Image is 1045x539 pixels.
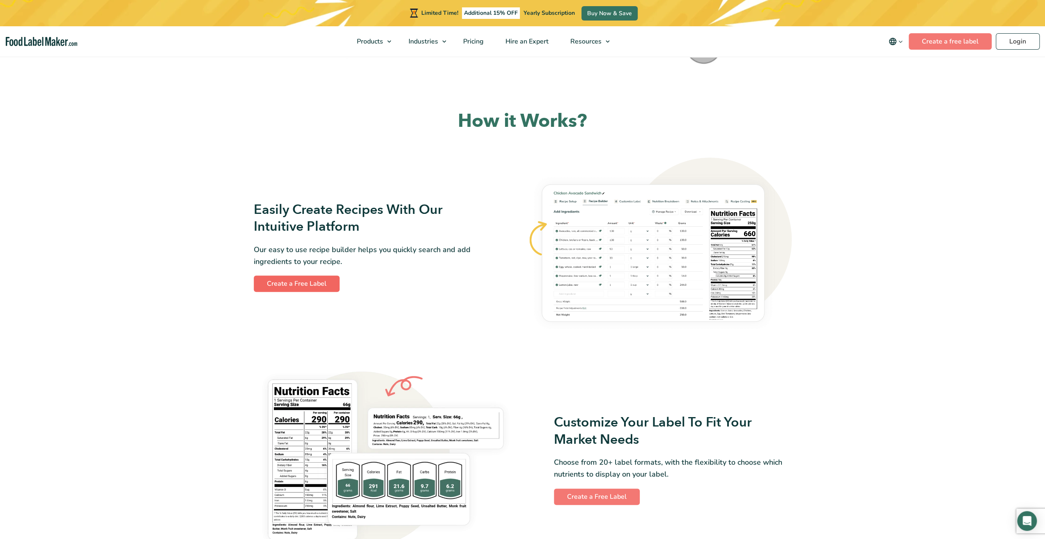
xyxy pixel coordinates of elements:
[452,26,492,57] a: Pricing
[909,33,992,50] a: Create a free label
[581,6,638,21] a: Buy Now & Save
[254,109,792,133] h2: How it Works?
[406,37,439,46] span: Industries
[559,26,613,57] a: Resources
[254,244,491,268] p: Our easy to use recipe builder helps you quickly search and add ingredients to your recipe.
[996,33,1040,50] a: Login
[494,26,557,57] a: Hire an Expert
[554,489,640,505] a: Create a Free Label
[254,202,491,236] h3: Easily Create Recipes With Our Intuitive Platform
[462,7,520,19] span: Additional 15% OFF
[554,414,792,448] h3: Customize Your Label To Fit Your Market Needs
[421,9,458,17] span: Limited Time!
[397,26,450,57] a: Industries
[460,37,484,46] span: Pricing
[1017,511,1037,531] div: Open Intercom Messenger
[346,26,395,57] a: Products
[567,37,602,46] span: Resources
[524,9,575,17] span: Yearly Subscription
[554,456,792,480] p: Choose from 20+ label formats, with the flexibility to choose which nutrients to display on your ...
[354,37,384,46] span: Products
[503,37,549,46] span: Hire an Expert
[254,275,340,292] a: Create a Free Label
